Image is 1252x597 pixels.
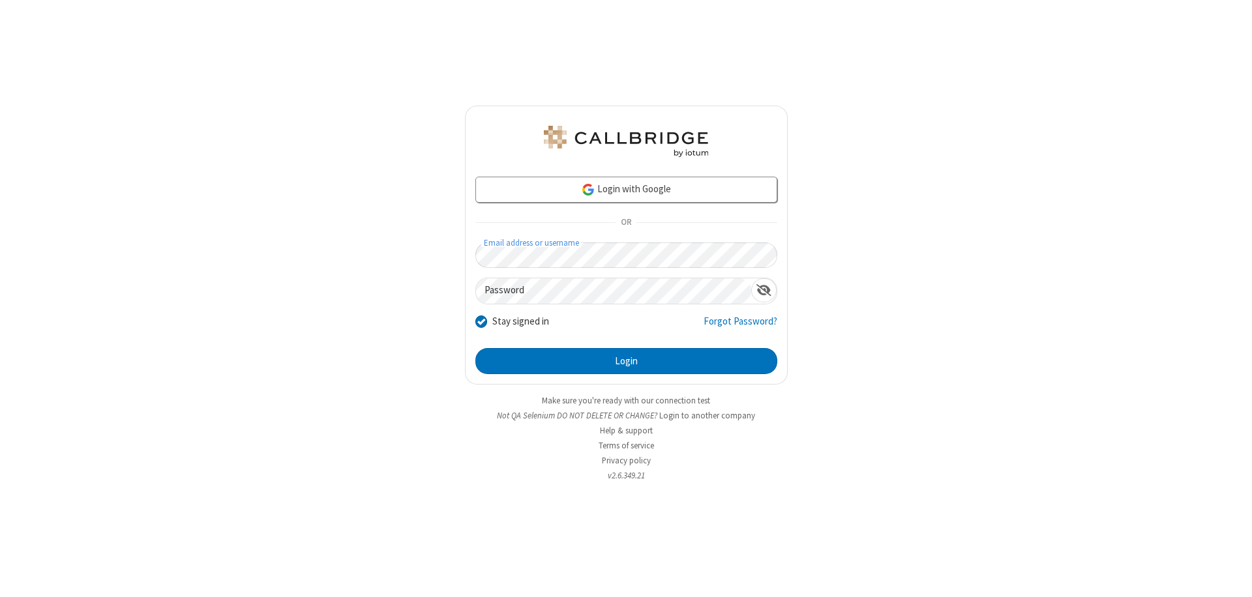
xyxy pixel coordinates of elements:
img: google-icon.png [581,182,595,197]
a: Help & support [600,425,653,436]
button: Login to another company [659,409,755,422]
input: Password [476,278,751,304]
li: v2.6.349.21 [465,469,788,482]
div: Show password [751,278,777,302]
button: Login [475,348,777,374]
a: Terms of service [599,440,654,451]
img: QA Selenium DO NOT DELETE OR CHANGE [541,126,711,157]
a: Privacy policy [602,455,651,466]
label: Stay signed in [492,314,549,329]
a: Make sure you're ready with our connection test [542,395,710,406]
span: OR [616,214,636,232]
input: Email address or username [475,242,777,268]
li: Not QA Selenium DO NOT DELETE OR CHANGE? [465,409,788,422]
a: Forgot Password? [704,314,777,339]
a: Login with Google [475,177,777,203]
